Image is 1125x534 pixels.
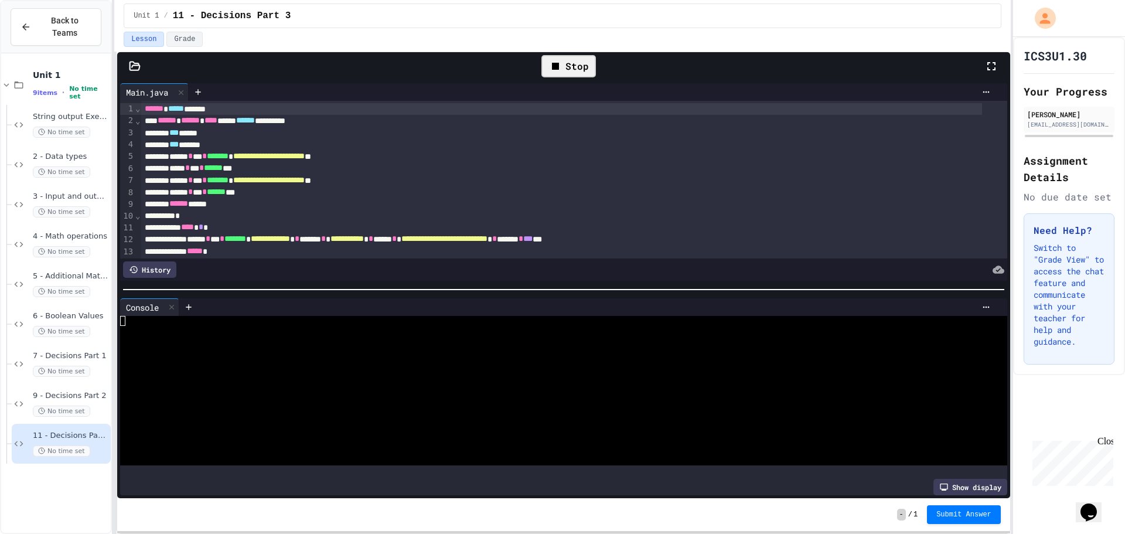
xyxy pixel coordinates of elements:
[120,187,135,199] div: 8
[120,301,165,314] div: Console
[1024,83,1114,100] h2: Your Progress
[1022,5,1059,32] div: My Account
[69,85,108,100] span: No time set
[33,391,108,401] span: 9 - Decisions Part 2
[134,11,159,21] span: Unit 1
[33,445,90,457] span: No time set
[1024,152,1114,185] h2: Assignment Details
[33,192,108,202] span: 3 - Input and output
[120,234,135,246] div: 12
[33,206,90,217] span: No time set
[33,366,90,377] span: No time set
[33,271,108,281] span: 5 - Additional Math exercises
[33,246,90,257] span: No time set
[33,127,90,138] span: No time set
[173,9,291,23] span: 11 - Decisions Part 3
[33,112,108,122] span: String output Exercises
[1024,190,1114,204] div: No due date set
[11,8,101,46] button: Back to Teams
[124,32,164,47] button: Lesson
[166,32,203,47] button: Grade
[1028,436,1113,486] iframe: chat widget
[120,210,135,222] div: 10
[120,83,189,101] div: Main.java
[120,139,135,151] div: 4
[135,104,141,113] span: Fold line
[120,246,135,258] div: 13
[120,127,135,139] div: 3
[120,103,135,115] div: 1
[927,505,1001,524] button: Submit Answer
[120,151,135,162] div: 5
[135,211,141,220] span: Fold line
[33,311,108,321] span: 6 - Boolean Values
[33,431,108,441] span: 11 - Decisions Part 3
[120,86,174,98] div: Main.java
[120,115,135,127] div: 2
[120,258,135,270] div: 14
[120,222,135,234] div: 11
[913,510,918,519] span: 1
[936,510,991,519] span: Submit Answer
[908,510,912,519] span: /
[33,326,90,337] span: No time set
[1076,487,1113,522] iframe: chat widget
[33,406,90,417] span: No time set
[1027,120,1111,129] div: [EMAIL_ADDRESS][DOMAIN_NAME]
[1024,47,1087,64] h1: ICS3U1.30
[135,116,141,125] span: Fold line
[897,509,906,521] span: -
[33,232,108,242] span: 4 - Math operations
[120,298,179,316] div: Console
[38,15,91,39] span: Back to Teams
[33,70,108,80] span: Unit 1
[33,89,57,97] span: 9 items
[33,152,108,162] span: 2 - Data types
[62,88,64,97] span: •
[163,11,168,21] span: /
[5,5,81,74] div: Chat with us now!Close
[120,163,135,175] div: 6
[541,55,596,77] div: Stop
[933,479,1007,495] div: Show display
[120,175,135,186] div: 7
[1034,223,1104,237] h3: Need Help?
[120,199,135,210] div: 9
[33,166,90,178] span: No time set
[33,351,108,361] span: 7 - Decisions Part 1
[1027,109,1111,120] div: [PERSON_NAME]
[123,261,176,278] div: History
[1034,242,1104,348] p: Switch to "Grade View" to access the chat feature and communicate with your teacher for help and ...
[33,286,90,297] span: No time set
